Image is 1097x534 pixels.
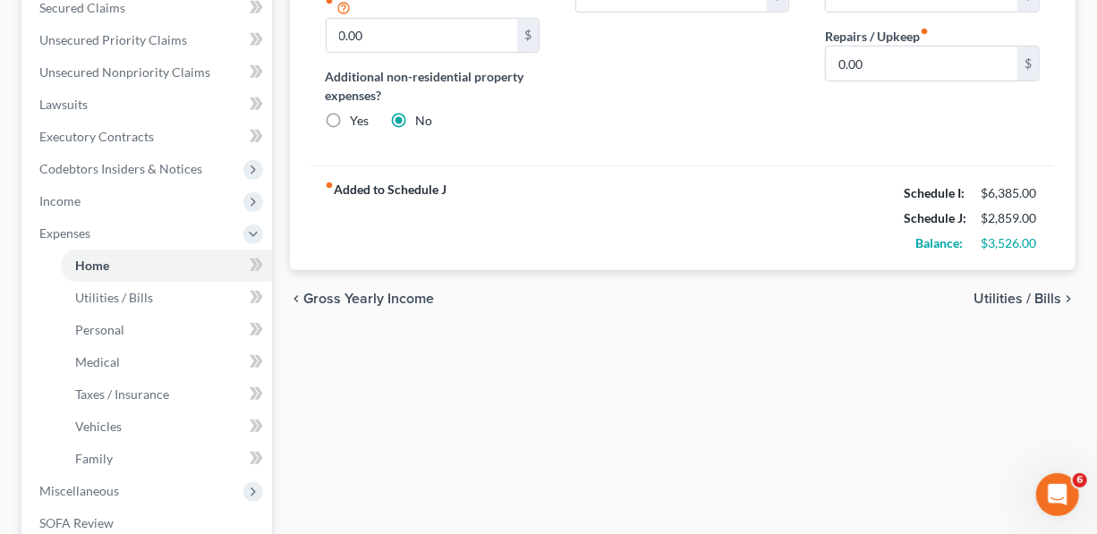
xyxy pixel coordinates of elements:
span: Codebtors Insiders & Notices [39,161,202,176]
label: Additional non-residential property expenses? [326,67,540,105]
button: chevron_left Gross Yearly Income [290,292,435,306]
i: chevron_right [1061,292,1076,306]
a: Lawsuits [25,89,272,121]
a: Utilities / Bills [61,282,272,314]
span: Vehicles [75,419,122,434]
div: $2,859.00 [981,209,1040,227]
div: $ [1017,47,1039,81]
a: Executory Contracts [25,121,272,153]
a: Unsecured Nonpriority Claims [25,56,272,89]
a: Family [61,443,272,475]
label: No [416,112,433,130]
a: Taxes / Insurance [61,378,272,411]
span: Unsecured Nonpriority Claims [39,64,210,80]
i: fiber_manual_record [326,181,335,190]
span: Utilities / Bills [974,292,1061,306]
span: Home [75,258,109,273]
a: Medical [61,346,272,378]
span: Medical [75,354,120,369]
a: Home [61,250,272,282]
div: $ [517,19,539,53]
span: 6 [1073,473,1087,487]
label: Yes [351,112,370,130]
strong: Added to Schedule J [326,181,447,256]
span: Taxes / Insurance [75,386,169,402]
strong: Schedule I: [904,185,965,200]
iframe: Intercom live chat [1036,473,1079,516]
span: Income [39,193,81,208]
strong: Schedule J: [904,210,966,225]
span: Executory Contracts [39,129,154,144]
a: Unsecured Priority Claims [25,24,272,56]
span: SOFA Review [39,515,114,530]
span: Family [75,451,113,466]
span: Gross Yearly Income [304,292,435,306]
span: Lawsuits [39,97,88,112]
span: Unsecured Priority Claims [39,32,187,47]
div: $6,385.00 [981,184,1040,202]
i: fiber_manual_record [920,27,929,36]
i: chevron_left [290,292,304,306]
span: Expenses [39,225,90,241]
a: Personal [61,314,272,346]
span: Personal [75,322,124,337]
span: Utilities / Bills [75,290,153,305]
input: -- [826,47,1017,81]
div: $3,526.00 [981,234,1040,252]
input: -- [327,19,518,53]
span: Miscellaneous [39,483,119,498]
strong: Balance: [915,235,963,250]
button: Utilities / Bills chevron_right [974,292,1076,306]
a: Vehicles [61,411,272,443]
label: Repairs / Upkeep [825,27,929,46]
